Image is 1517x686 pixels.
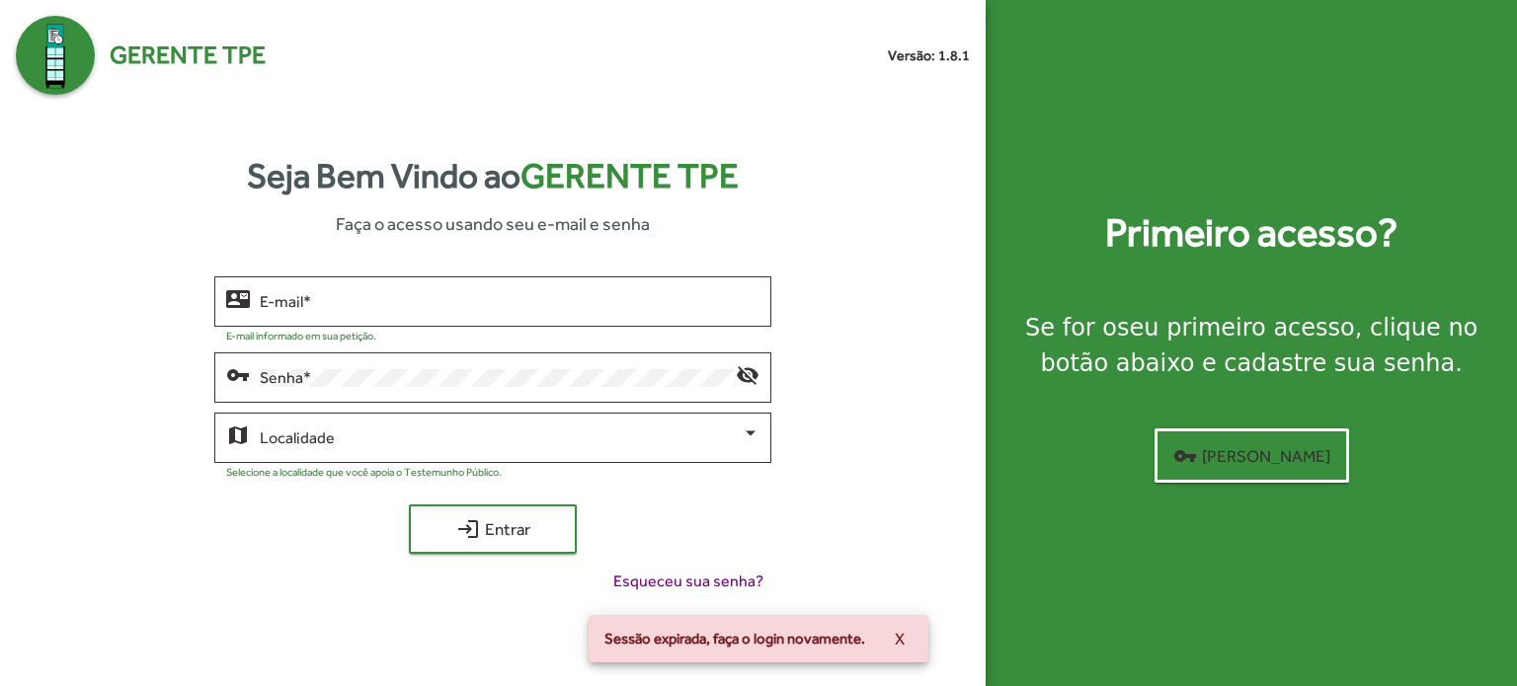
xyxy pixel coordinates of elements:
[336,210,650,237] span: Faça o acesso usando seu e-mail e senha
[736,362,759,386] mat-icon: visibility_off
[16,16,95,95] img: Logo Gerente
[613,570,763,593] span: Esqueceu sua senha?
[1173,438,1330,474] span: [PERSON_NAME]
[895,621,905,656] span: X
[409,504,577,554] button: Entrar
[888,45,970,66] small: Versão: 1.8.1
[226,362,250,386] mat-icon: vpn_key
[1173,444,1197,468] mat-icon: vpn_key
[226,286,250,310] mat-icon: contact_mail
[226,466,502,478] mat-hint: Selecione a localidade que você apoia o Testemunho Público.
[427,511,559,547] span: Entrar
[1155,428,1349,483] button: [PERSON_NAME]
[226,330,376,342] mat-hint: E-mail informado em sua petição.
[1105,203,1397,263] strong: Primeiro acesso?
[604,629,865,648] span: Sessão expirada, faça o login novamente.
[110,37,266,74] span: Gerente TPE
[226,422,250,446] mat-icon: map
[456,517,480,541] mat-icon: login
[1009,310,1493,381] div: Se for o , clique no botão abaixo e cadastre sua senha.
[879,621,920,656] button: X
[1117,314,1355,342] strong: seu primeiro acesso
[247,150,739,202] strong: Seja Bem Vindo ao
[520,156,739,195] span: Gerente TPE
